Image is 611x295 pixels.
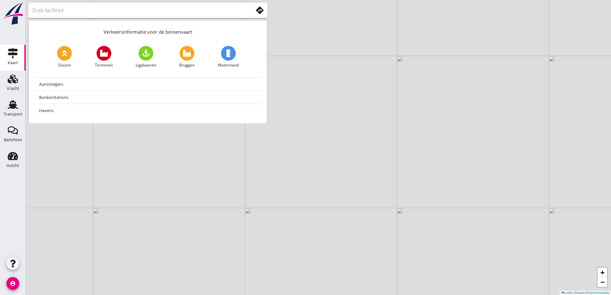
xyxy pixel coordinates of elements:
[6,163,19,168] div: Inzicht
[32,5,244,15] input: Zoek faciliteit
[179,46,195,68] a: Bruggen
[218,46,239,68] a: Waterstand
[8,61,18,65] div: Kaart
[6,277,19,290] i: account_circle
[39,93,257,101] div: Bunkerstations
[561,291,573,294] a: Leaflet
[39,80,257,88] div: Autosteigers
[95,46,113,68] a: Terminals
[218,62,239,68] span: Waterstand
[560,291,611,295] div: © ©
[95,62,113,68] span: Terminals
[136,62,156,68] span: Ligplaatsen
[39,107,257,114] div: Havens
[589,291,609,294] a: OpenStreetMap
[1,2,24,25] img: logo-small.a267ee39.svg
[57,46,72,68] a: Sluizen
[179,62,195,68] span: Bruggen
[600,268,605,276] span: +
[7,86,19,91] div: Vracht
[4,138,22,142] div: Berichten
[29,21,267,41] div: Verkeersinformatie voor de binnenvaart
[4,112,22,116] div: Transport
[577,291,587,294] a: Mapbox
[136,46,156,68] a: Ligplaatsen
[600,278,605,286] span: −
[58,62,71,68] span: Sluizen
[598,277,607,287] a: Zoom out
[598,268,607,277] a: Zoom in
